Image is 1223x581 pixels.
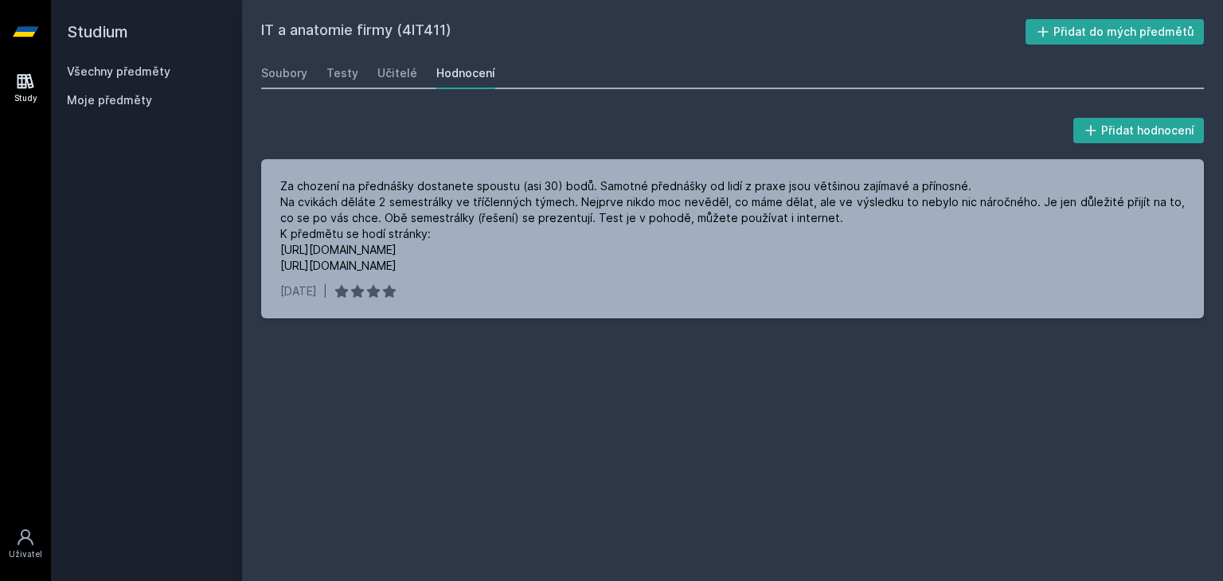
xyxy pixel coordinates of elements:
[280,283,317,299] div: [DATE]
[326,65,358,81] div: Testy
[14,92,37,104] div: Study
[326,57,358,89] a: Testy
[3,64,48,112] a: Study
[436,57,495,89] a: Hodnocení
[323,283,327,299] div: |
[280,178,1185,274] div: Za chození na přednášky dostanete spoustu (asi 30) bodů. Samotné přednášky od lidí z praxe jsou v...
[67,64,170,78] a: Všechny předměty
[377,65,417,81] div: Učitelé
[67,92,152,108] span: Moje předměty
[1026,19,1205,45] button: Přidat do mých předmětů
[377,57,417,89] a: Učitelé
[261,65,307,81] div: Soubory
[436,65,495,81] div: Hodnocení
[261,57,307,89] a: Soubory
[3,520,48,568] a: Uživatel
[261,19,1026,45] h2: IT a anatomie firmy (4IT411)
[9,548,42,560] div: Uživatel
[1073,118,1205,143] button: Přidat hodnocení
